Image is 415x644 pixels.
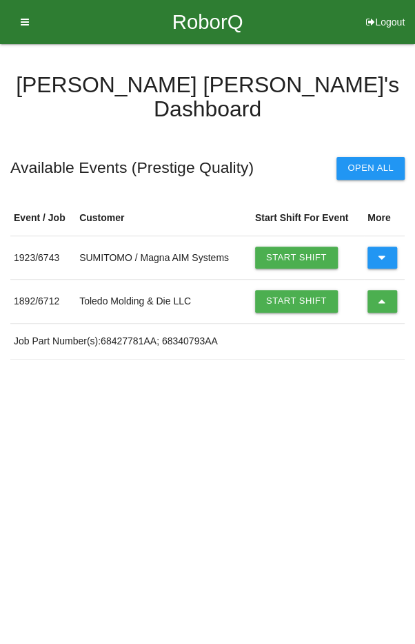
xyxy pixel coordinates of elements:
h5: Available Events ( Prestige Quality ) [10,159,254,176]
td: 1923 / 6743 [10,236,76,279]
td: SUMITOMO / Magna AIM Systems [76,236,252,279]
a: Start Shift [255,247,338,269]
td: 1892 / 6712 [10,280,76,323]
td: Toledo Molding & Die LLC [76,280,252,323]
td: Job Part Number(s): 68427781AA; 68340793AA [10,323,405,359]
button: Open All [336,157,405,179]
th: More [364,200,405,236]
th: Event / Job [10,200,76,236]
h4: [PERSON_NAME] [PERSON_NAME] 's Dashboard [10,73,405,121]
th: Start Shift For Event [252,200,364,236]
th: Customer [76,200,252,236]
a: Start Shift [255,290,338,312]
